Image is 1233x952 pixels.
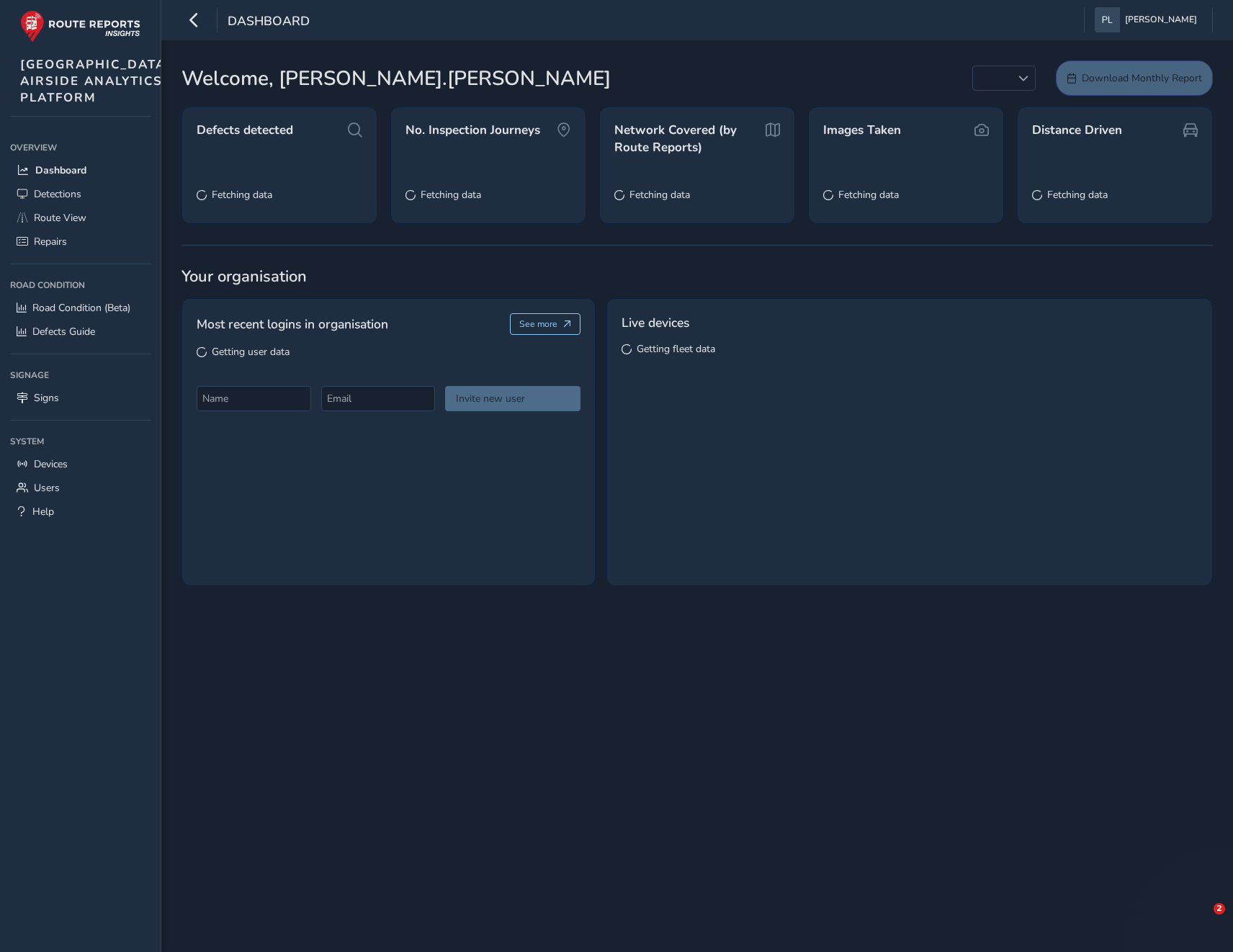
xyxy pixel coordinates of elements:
[10,274,151,296] div: Road Condition
[823,122,901,139] span: Images Taken
[10,182,151,206] a: Detections
[1032,122,1122,139] span: Distance Driven
[614,122,763,156] span: Network Covered (by Route Reports)
[10,206,151,230] a: Route View
[197,122,293,139] span: Defects detected
[321,386,436,411] input: Email
[10,476,151,500] a: Users
[35,163,86,177] span: Dashboard
[1095,7,1120,32] img: diamond-layout
[637,342,715,356] span: Getting fleet data
[212,188,272,202] span: Fetching data
[10,230,151,253] a: Repairs
[1214,903,1225,915] span: 2
[421,188,481,202] span: Fetching data
[519,318,557,330] span: See more
[1047,188,1108,202] span: Fetching data
[34,457,68,471] span: Devices
[622,313,689,332] span: Live devices
[1184,903,1219,938] iframe: Intercom live chat
[10,386,151,410] a: Signs
[212,345,290,359] span: Getting user data
[10,364,151,386] div: Signage
[405,122,540,139] span: No. Inspection Journeys
[32,301,130,315] span: Road Condition (Beta)
[10,137,151,158] div: Overview
[34,391,59,405] span: Signs
[197,315,388,333] span: Most recent logins in organisation
[10,296,151,320] a: Road Condition (Beta)
[34,211,86,225] span: Route View
[10,500,151,524] a: Help
[228,12,310,32] span: Dashboard
[10,431,151,452] div: System
[34,481,60,495] span: Users
[197,386,311,411] input: Name
[838,188,899,202] span: Fetching data
[629,188,690,202] span: Fetching data
[34,235,67,248] span: Repairs
[20,56,171,106] span: [GEOGRAPHIC_DATA] AIRSIDE ANALYTICS PLATFORM
[10,452,151,476] a: Devices
[181,266,1213,287] span: Your organisation
[32,505,54,518] span: Help
[1125,7,1197,32] span: [PERSON_NAME]
[10,158,151,182] a: Dashboard
[32,325,95,338] span: Defects Guide
[1095,7,1202,32] button: [PERSON_NAME]
[510,313,581,335] button: See more
[34,187,81,201] span: Detections
[20,10,140,42] img: rr logo
[181,63,611,94] span: Welcome, [PERSON_NAME].[PERSON_NAME]
[10,320,151,343] a: Defects Guide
